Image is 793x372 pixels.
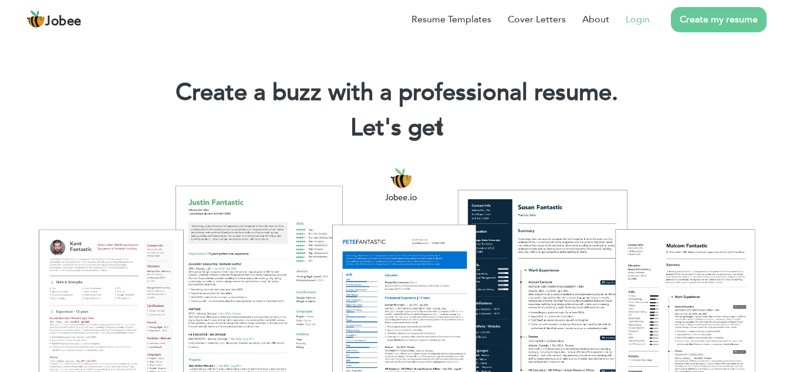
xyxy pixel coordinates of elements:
[408,112,444,144] span: get
[26,10,45,29] img: jobee.io
[18,113,775,143] h2: Let's
[18,78,775,108] h1: Create a buzz with a professional resume.
[671,7,767,32] a: Create my resume
[411,12,491,26] a: Resume Templates
[26,10,82,29] a: Jobee
[508,12,566,26] a: Cover Letters
[438,112,443,144] span: |
[626,12,650,26] a: Login
[45,15,82,28] span: Jobee
[582,12,609,26] a: About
